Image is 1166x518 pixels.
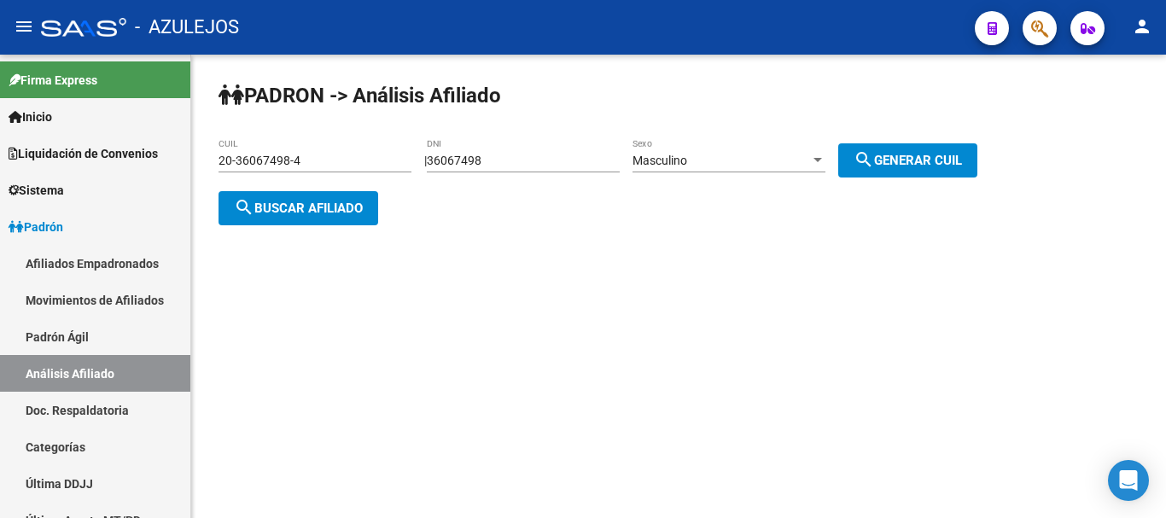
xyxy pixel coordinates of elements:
[1108,460,1149,501] div: Open Intercom Messenger
[234,201,363,216] span: Buscar afiliado
[424,154,990,167] div: |
[9,218,63,236] span: Padrón
[135,9,239,46] span: - AZULEJOS
[9,144,158,163] span: Liquidación de Convenios
[9,181,64,200] span: Sistema
[9,71,97,90] span: Firma Express
[14,16,34,37] mat-icon: menu
[838,143,977,178] button: Generar CUIL
[219,84,501,108] strong: PADRON -> Análisis Afiliado
[1132,16,1152,37] mat-icon: person
[633,154,687,167] span: Masculino
[9,108,52,126] span: Inicio
[854,153,962,168] span: Generar CUIL
[234,197,254,218] mat-icon: search
[219,191,378,225] button: Buscar afiliado
[854,149,874,170] mat-icon: search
